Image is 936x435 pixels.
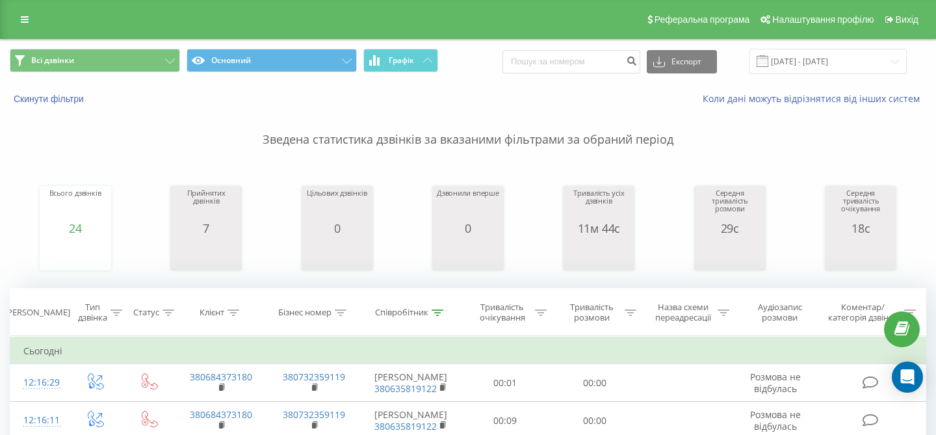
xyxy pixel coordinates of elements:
[49,222,101,235] div: 24
[361,364,461,402] td: [PERSON_NAME]
[892,362,923,393] div: Open Intercom Messenger
[772,14,874,25] span: Налаштування профілю
[283,371,345,383] a: 380732359119
[896,14,918,25] span: Вихід
[31,55,74,66] span: Всі дзвінки
[697,189,762,222] div: Середня тривалість розмови
[10,105,926,148] p: Зведена статистика дзвінків за вказаними фільтрами за обраний період
[200,308,224,319] div: Клієнт
[750,371,801,395] span: Розмова не відбулась
[828,222,893,235] div: 18с
[23,370,55,395] div: 12:16:29
[461,364,551,402] td: 00:01
[389,56,414,65] span: Графік
[697,222,762,235] div: 29с
[10,338,926,364] td: Сьогодні
[190,408,252,421] a: 380684373180
[750,408,801,432] span: Розмова не відбулась
[651,302,714,324] div: Назва схеми переадресації
[502,50,640,73] input: Пошук за номером
[825,302,901,324] div: Коментар/категорія дзвінка
[703,92,926,105] a: Коли дані можуть відрізнятися вiд інших систем
[10,93,90,105] button: Скинути фільтри
[437,189,499,222] div: Дзвонили вперше
[374,382,437,395] a: 380635819122
[307,222,367,235] div: 0
[174,189,239,222] div: Прийнятих дзвінків
[23,408,55,433] div: 12:16:11
[566,189,631,222] div: Тривалість усіх дзвінків
[550,364,640,402] td: 00:00
[562,302,621,324] div: Тривалість розмови
[187,49,357,72] button: Основний
[190,371,252,383] a: 380684373180
[437,222,499,235] div: 0
[5,308,70,319] div: [PERSON_NAME]
[375,308,428,319] div: Співробітник
[174,222,239,235] div: 7
[374,420,437,432] a: 380635819122
[647,50,717,73] button: Експорт
[473,302,532,324] div: Тривалість очікування
[78,302,107,324] div: Тип дзвінка
[49,189,101,222] div: Всього дзвінків
[133,308,159,319] div: Статус
[283,408,345,421] a: 380732359119
[744,302,815,324] div: Аудіозапис розмови
[363,49,438,72] button: Графік
[278,308,331,319] div: Бізнес номер
[10,49,180,72] button: Всі дзвінки
[828,189,893,222] div: Середня тривалість очікування
[655,14,750,25] span: Реферальна програма
[566,222,631,235] div: 11м 44с
[307,189,367,222] div: Цільових дзвінків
